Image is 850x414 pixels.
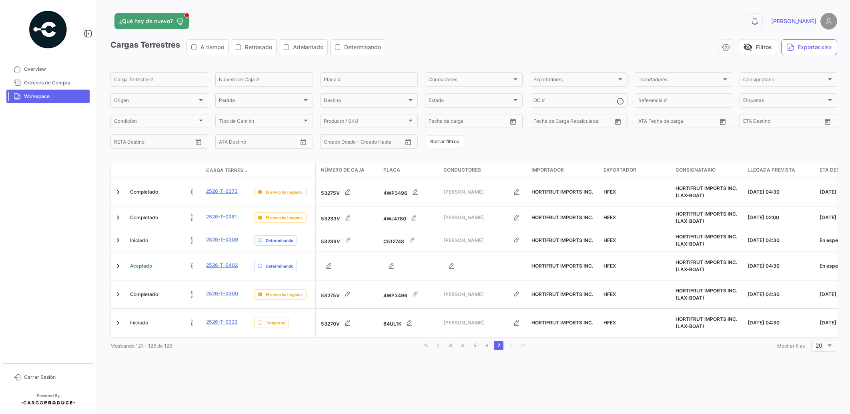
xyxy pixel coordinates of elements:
button: Borrar filtros [425,135,464,148]
span: [PERSON_NAME] [443,188,509,196]
span: Destino [324,99,407,104]
span: Órdenes de Compra [24,79,86,86]
a: 2526-T-0402 [206,262,238,269]
button: Open calendar [507,116,519,128]
span: Parada [219,99,302,104]
li: page 7 [493,339,505,352]
a: go to last page [518,341,527,350]
span: Mostrando 121 - 126 de 126 [110,343,172,349]
button: A tiempo [187,40,228,55]
span: HORTIFRUT IMPORTS INC. (LAX-BOAT) [676,234,737,247]
h3: Cargas Terrestres [110,39,388,55]
span: [PERSON_NAME] [443,319,509,326]
a: Órdenes de Compra [6,76,90,90]
span: Determinando [266,263,293,269]
span: [DATE] 04:30 [748,291,780,297]
a: 3 [446,341,455,350]
a: Overview [6,62,90,76]
div: 4WP3496 [383,286,437,302]
datatable-header-cell: Carga Terrestre # [203,164,251,177]
span: ¿Qué hay de nuevo? [119,17,173,25]
div: 53270V [321,315,377,331]
span: Completado [130,214,158,221]
input: ATA Desde [219,140,243,146]
datatable-header-cell: Placa [380,163,440,178]
datatable-header-cell: Consignatario [672,163,744,178]
a: Expand/Collapse Row [114,214,122,222]
span: [DATE] 02:00 [748,214,779,220]
span: [DATE] 04:30 [748,189,780,195]
button: Determinando [331,40,385,55]
button: Open calendar [822,116,834,128]
div: 84UL1K [383,315,437,331]
span: [DATE] 04:30 [748,237,780,243]
a: 6 [482,341,491,350]
div: 4WJ4780 [383,210,437,226]
span: Condición [114,120,197,125]
span: Completado [130,188,158,196]
span: HORTIFRUT IMPORTS INC. (LAX-BOAT) [676,316,737,329]
a: Expand/Collapse Row [114,188,122,196]
span: Completado [130,291,158,298]
button: Open calendar [192,136,204,148]
a: go to first page [422,341,431,350]
span: Estado [429,99,512,104]
a: 7 [494,341,503,350]
input: Desde [429,120,443,125]
a: Expand/Collapse Row [114,290,122,298]
a: 4 [458,341,467,350]
span: Origen [114,99,197,104]
span: HFEX [603,237,616,243]
span: Aceptado [130,262,152,270]
input: Desde [533,120,548,125]
img: placeholder-user.png [820,13,837,30]
span: Overview [24,66,86,73]
div: 53275V [321,286,377,302]
span: Número de Caja [321,166,365,174]
button: Open calendar [717,116,729,128]
span: Determinando [344,43,381,51]
a: 2526-T-0373 [206,188,238,195]
span: HFEX [603,320,616,326]
button: Adelantado [279,40,327,55]
a: 2526-T-0309 [206,236,238,243]
input: Hasta [553,120,591,125]
span: visibility_off [743,42,753,52]
span: Iniciado [130,237,148,244]
span: HORTIFRUT IMPORTS INC. (LAX-BOAT) [676,185,737,198]
span: Llegada prevista [748,166,795,174]
span: Mostrar filas [777,343,805,349]
div: C512748 [383,232,437,248]
datatable-header-cell: Delay Status [251,167,315,174]
input: Creado Desde [324,140,356,146]
a: 2526-T-0300 [206,290,238,297]
div: 53233V [321,210,377,226]
a: go to next page [506,341,515,350]
span: [PERSON_NAME] [443,237,509,244]
datatable-header-cell: Exportador [600,163,672,178]
input: Hasta [449,120,486,125]
span: HORTIFRUT IMPORTS INC. [531,291,593,297]
span: Producto / SKU [324,120,407,125]
div: 4WP3496 [383,184,437,200]
span: [PERSON_NAME] [443,214,509,221]
datatable-header-cell: Número de Caja [316,163,380,178]
span: Conductores [443,166,481,174]
span: HORTIFRUT IMPORTS INC. (LAX-BOAT) [676,211,737,224]
span: 20 [816,342,822,349]
input: Desde [743,120,758,125]
input: Hasta [763,120,801,125]
span: El envío ha llegado. [266,189,303,195]
span: HFEX [603,189,616,195]
input: Desde [114,140,128,146]
span: Carga Terrestre # [206,167,248,174]
span: Workspace [24,93,86,100]
input: ATA Hasta [668,120,706,125]
span: HFEX [603,291,616,297]
a: 5 [470,341,479,350]
input: ATA Desde [638,120,663,125]
a: 2526-T-0281 [206,213,237,220]
a: Workspace [6,90,90,103]
span: El envío ha llegado. [266,291,303,298]
a: go to previous page [434,341,443,350]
